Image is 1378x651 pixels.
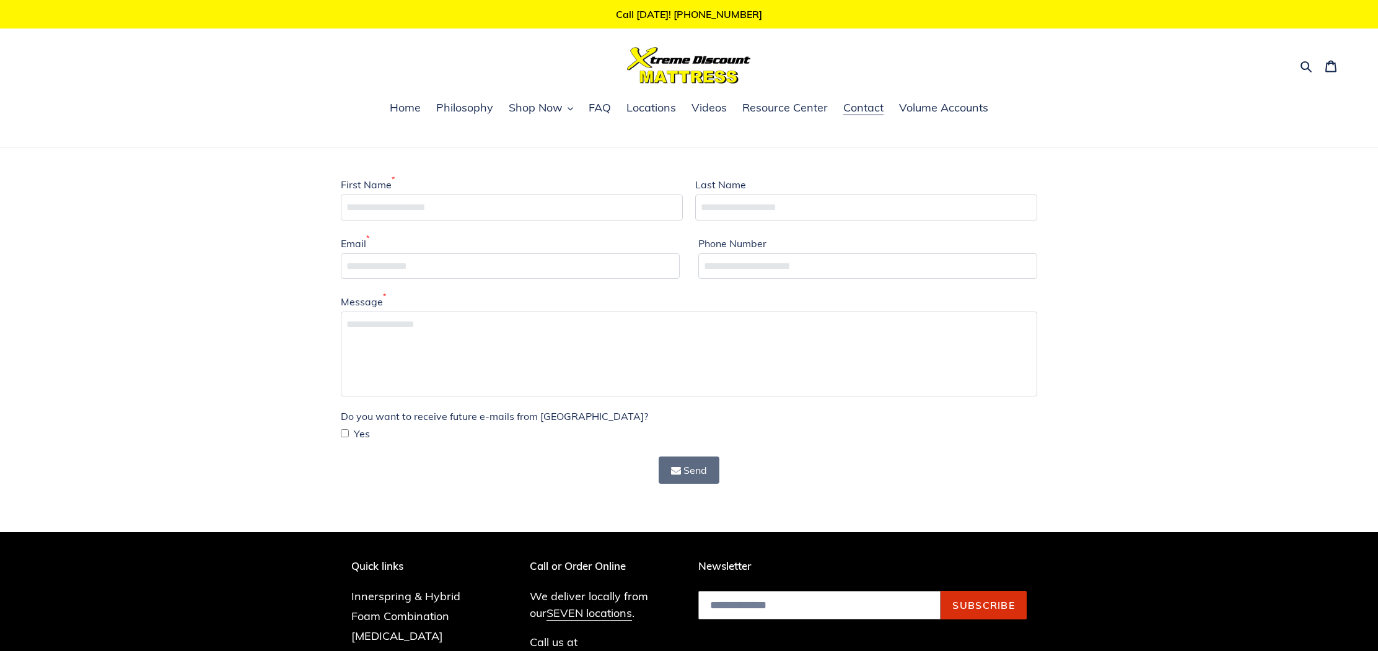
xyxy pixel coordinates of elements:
a: Volume Accounts [893,99,994,118]
p: Newsletter [698,560,1027,572]
a: Home [384,99,427,118]
a: Foam Combination [351,609,449,623]
label: Phone Number [698,236,766,251]
span: FAQ [589,100,611,115]
a: FAQ [582,99,617,118]
a: Resource Center [736,99,834,118]
label: Email [341,236,369,251]
span: Videos [691,100,727,115]
span: Resource Center [742,100,828,115]
span: Contact [843,100,884,115]
a: Philosophy [430,99,499,118]
input: Email address [698,591,941,619]
button: Shop Now [502,99,579,118]
a: Locations [620,99,682,118]
p: Call or Order Online [530,560,680,572]
label: Last Name [695,177,746,192]
button: Send [659,457,720,484]
a: Innerspring & Hybrid [351,589,460,603]
input: Yes [341,429,349,437]
span: Philosophy [436,100,493,115]
span: Shop Now [509,100,563,115]
label: First Name [341,177,395,192]
label: Do you want to receive future e-mails from [GEOGRAPHIC_DATA]? [341,409,648,424]
span: Locations [626,100,676,115]
p: Quick links [351,560,479,572]
p: We deliver locally from our . [530,588,680,621]
a: [MEDICAL_DATA] [351,629,443,643]
label: Message [341,294,386,309]
span: Subscribe [952,599,1015,611]
img: Xtreme Discount Mattress [627,47,751,84]
button: Subscribe [941,591,1027,619]
a: Videos [685,99,733,118]
span: Volume Accounts [899,100,988,115]
span: Home [390,100,421,115]
a: Contact [837,99,890,118]
a: SEVEN locations [546,606,632,621]
span: Yes [354,426,370,441]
